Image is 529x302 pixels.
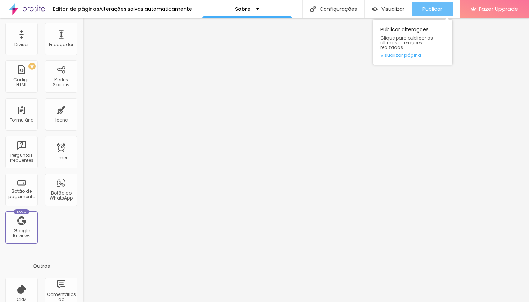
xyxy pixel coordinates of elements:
img: view-1.svg [372,6,378,12]
div: Google Reviews [7,228,36,239]
div: Código HTML [7,77,36,88]
div: Redes Sociais [47,77,75,88]
span: Visualizar [381,6,404,12]
span: Fazer Upgrade [479,6,518,12]
span: Publicar [422,6,442,12]
p: Sobre [235,6,250,12]
div: Divisor [14,42,29,47]
button: Publicar [412,2,453,16]
span: Clique para publicar as ultimas alterações reaizadas [380,36,445,50]
iframe: Editor [83,18,529,302]
div: Perguntas frequentes [7,153,36,163]
div: Editor de páginas [49,6,99,12]
div: Novo [14,209,30,214]
div: CRM [17,297,27,302]
div: Publicar alterações [373,20,452,65]
button: Visualizar [365,2,412,16]
div: Espaçador [49,42,73,47]
div: Timer [55,155,67,160]
div: Botão de pagamento [7,189,36,199]
div: Alterações salvas automaticamente [99,6,192,12]
img: Icone [310,6,316,12]
div: Formulário [10,118,33,123]
a: Visualizar página [380,53,445,58]
div: Botão do WhatsApp [47,191,75,201]
div: Ícone [55,118,68,123]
